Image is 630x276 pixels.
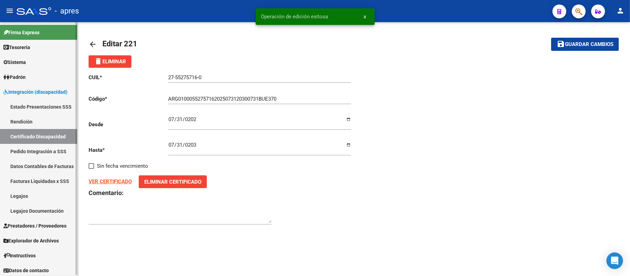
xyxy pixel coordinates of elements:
mat-icon: delete [94,57,102,65]
button: Eliminar [89,55,131,68]
span: Integración (discapacidad) [3,88,67,96]
a: VER CERTIFICADO [89,178,132,185]
p: Código [89,95,168,103]
mat-icon: save [557,40,565,48]
span: - apres [55,3,79,19]
span: Explorador de Archivos [3,237,59,245]
button: Guardar cambios [551,38,619,50]
button: Eliminar Certificado [139,175,207,188]
mat-icon: menu [6,7,14,15]
button: x [358,10,372,23]
mat-icon: person [616,7,624,15]
mat-icon: arrow_back [89,40,97,48]
span: Guardar cambios [565,42,613,48]
span: Sin fecha vencimiento [97,162,148,170]
p: Desde [89,121,168,128]
span: Tesorería [3,44,30,51]
p: CUIL [89,74,168,81]
span: Eliminar [94,58,126,65]
div: Open Intercom Messenger [606,252,623,269]
span: Instructivos [3,252,36,259]
span: x [364,13,366,20]
strong: Comentario: [89,189,124,196]
span: Editar 221 [102,39,137,48]
span: Sistema [3,58,26,66]
span: Firma Express [3,29,39,36]
p: Hasta [89,146,168,154]
span: Datos de contacto [3,267,49,274]
span: Eliminar Certificado [144,179,201,185]
span: Prestadores / Proveedores [3,222,66,230]
span: Operación de edición exitosa [261,13,328,20]
span: Padrón [3,73,26,81]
